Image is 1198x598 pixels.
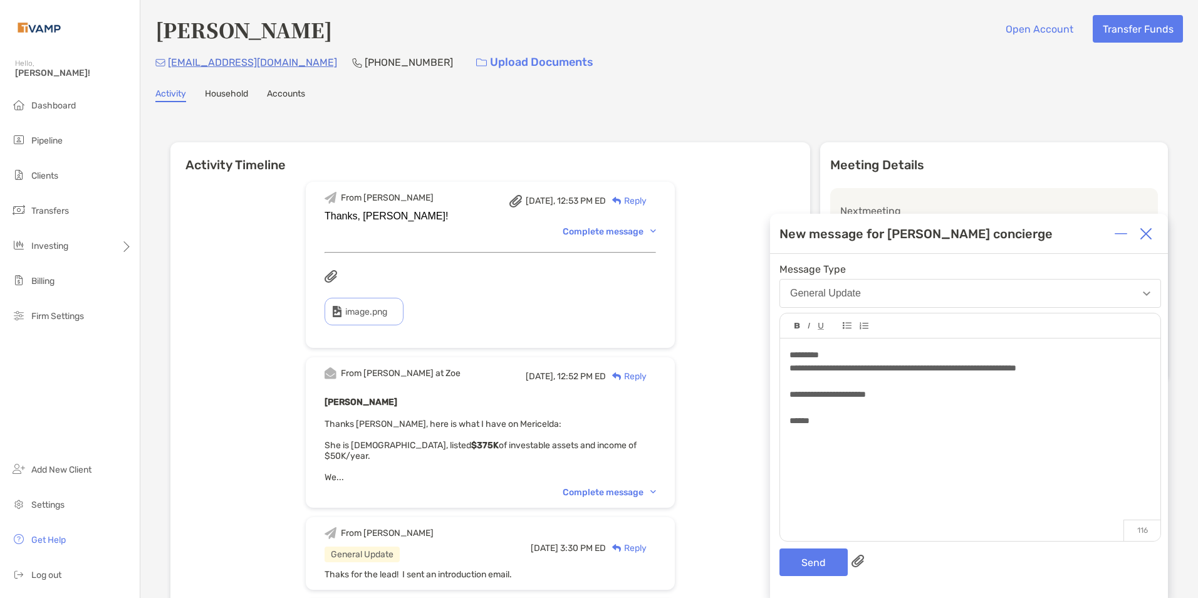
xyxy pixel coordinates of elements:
img: investing icon [11,238,26,253]
img: billing icon [11,273,26,288]
div: From [PERSON_NAME] [341,192,434,203]
span: Log out [31,570,61,580]
p: Next meeting [840,203,1148,219]
button: General Update [779,279,1161,308]
a: Upload Documents [468,49,602,76]
img: Close [1140,228,1152,240]
span: Firm Settings [31,311,84,322]
span: Get Help [31,535,66,545]
p: [EMAIL_ADDRESS][DOMAIN_NAME] [168,55,337,70]
img: Open dropdown arrow [1143,291,1150,296]
a: Accounts [267,88,305,102]
span: Message Type [779,263,1161,275]
span: Clients [31,170,58,181]
span: Investing [31,241,68,251]
span: Pipeline [31,135,63,146]
img: Expand or collapse [1115,228,1127,240]
span: [DATE], [526,371,555,382]
img: Editor control icon [794,323,800,329]
span: Billing [31,276,55,286]
img: Phone Icon [352,58,362,68]
img: Chevron icon [650,490,656,494]
div: Reply [606,194,647,207]
img: Editor control icon [843,322,852,329]
img: dashboard icon [11,97,26,112]
h6: Activity Timeline [170,142,810,172]
img: Reply icon [612,544,622,552]
span: Transfers [31,206,69,216]
img: settings icon [11,496,26,511]
span: Thanks [PERSON_NAME], here is what I have on Mericelda: She is [DEMOGRAPHIC_DATA], listed of inve... [325,419,637,483]
span: Add New Client [31,464,91,475]
div: General Update [325,547,400,562]
img: logout icon [11,567,26,582]
img: add_new_client icon [11,461,26,476]
img: Reply icon [612,197,622,205]
span: [DATE] [531,543,558,553]
div: New message for [PERSON_NAME] concierge [779,226,1053,241]
span: Thaks for the lead! I sent an introduction email. [325,569,512,580]
img: pipeline icon [11,132,26,147]
span: [PERSON_NAME]! [15,68,132,78]
img: Event icon [325,527,336,539]
div: Reply [606,370,647,383]
b: [PERSON_NAME] [325,397,397,407]
img: Reply icon [612,372,622,380]
img: Chevron icon [650,229,656,233]
img: button icon [476,58,487,67]
p: 116 [1123,520,1160,541]
img: Zoe Logo [15,5,63,50]
img: Email Icon [155,59,165,66]
img: type [333,306,341,317]
img: attachment [509,195,522,207]
div: Complete message [563,487,656,498]
span: 12:52 PM ED [557,371,606,382]
img: Event icon [325,367,336,379]
span: Dashboard [31,100,76,111]
span: [DATE], [526,196,555,206]
strong: $375K [471,440,499,451]
p: [PHONE_NUMBER] [365,55,453,70]
img: firm-settings icon [11,308,26,323]
img: get-help icon [11,532,26,547]
img: Editor control icon [859,322,868,330]
span: 3:30 PM ED [560,543,606,553]
img: clients icon [11,167,26,182]
span: Settings [31,500,65,510]
img: transfers icon [11,202,26,218]
button: Open Account [996,15,1083,43]
div: From [PERSON_NAME] [341,528,434,538]
div: Reply [606,542,647,555]
a: Activity [155,88,186,102]
div: Thanks, [PERSON_NAME]! [325,211,656,222]
div: Complete message [563,226,656,237]
img: Editor control icon [808,323,810,329]
h4: [PERSON_NAME] [155,15,332,44]
img: paperclip attachments [852,555,864,567]
p: Meeting Details [830,157,1158,173]
img: attachments [325,270,337,283]
img: Event icon [325,192,336,204]
span: image.png [345,307,387,317]
button: Transfer Funds [1093,15,1183,43]
div: From [PERSON_NAME] at Zoe [341,368,461,379]
span: 12:53 PM ED [557,196,606,206]
div: General Update [790,288,861,299]
button: Send [779,548,848,576]
a: Household [205,88,248,102]
img: Editor control icon [818,323,824,330]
